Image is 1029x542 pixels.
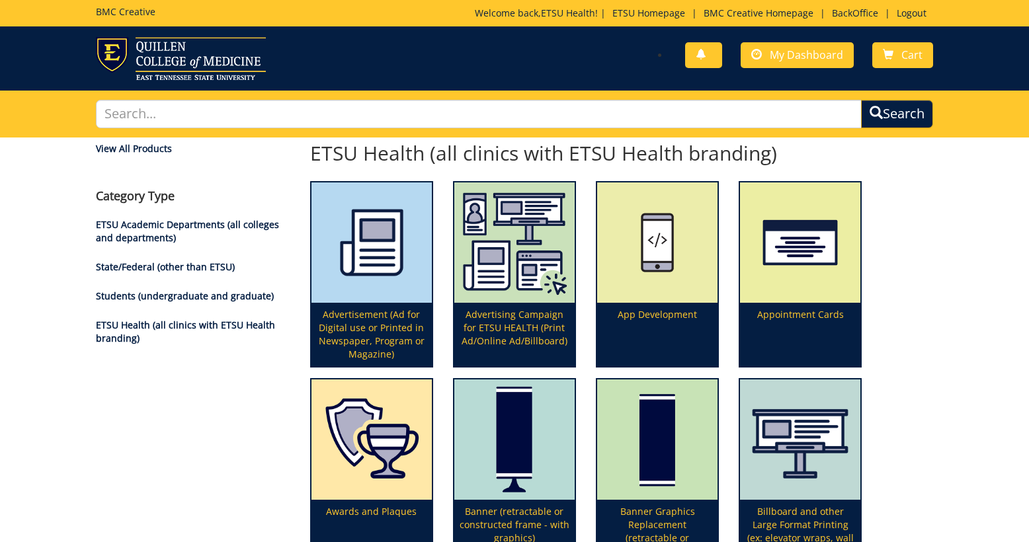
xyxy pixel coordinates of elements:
[861,100,933,128] button: Search
[96,190,290,203] h4: Category Type
[96,260,235,273] a: State/Federal (other than ETSU)
[606,7,692,19] a: ETSU Homepage
[697,7,820,19] a: BMC Creative Homepage
[825,7,885,19] a: BackOffice
[311,182,432,366] a: Advertisement (Ad for Digital use or Printed in Newspaper, Program or Magazine)
[740,379,860,500] img: canvas-5fff48368f7674.25692951.png
[597,303,718,366] p: App Development
[770,48,843,62] span: My Dashboard
[311,303,432,366] p: Advertisement (Ad for Digital use or Printed in Newspaper, Program or Magazine)
[96,319,275,344] a: ETSU Health (all clinics with ETSU Health branding)
[96,290,274,302] a: Students (undergraduate and graduate)
[96,37,266,80] img: ETSU logo
[872,42,933,68] a: Cart
[454,182,575,303] img: etsu%20health%20marketing%20campaign%20image-6075f5506d2aa2.29536275.png
[740,303,860,366] p: Appointment Cards
[96,142,290,155] a: View All Products
[454,379,575,500] img: retractable-banner-59492b401f5aa8.64163094.png
[454,182,575,366] a: Advertising Campaign for ETSU HEALTH (Print Ad/Online Ad/Billboard)
[740,182,860,303] img: appointment%20cards-6556843a9f7d00.21763534.png
[597,182,718,366] a: App Development
[741,42,854,68] a: My Dashboard
[475,7,933,20] p: Welcome back, ! | | | |
[310,142,862,164] h2: ETSU Health (all clinics with ETSU Health branding)
[890,7,933,19] a: Logout
[311,182,432,303] img: printmedia-5fff40aebc8a36.86223841.png
[454,303,575,366] p: Advertising Campaign for ETSU HEALTH (Print Ad/Online Ad/Billboard)
[311,379,432,500] img: plaques-5a7339fccbae09.63825868.png
[541,7,595,19] a: ETSU Health
[740,182,860,366] a: Appointment Cards
[597,182,718,303] img: app%20development%20icon-655684178ce609.47323231.png
[96,7,155,17] h5: BMC Creative
[901,48,923,62] span: Cart
[96,100,862,128] input: Search...
[96,218,279,244] a: ETSU Academic Departments (all colleges and departments)
[597,379,718,500] img: graphics-only-banner-5949222f1cdc31.93524894.png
